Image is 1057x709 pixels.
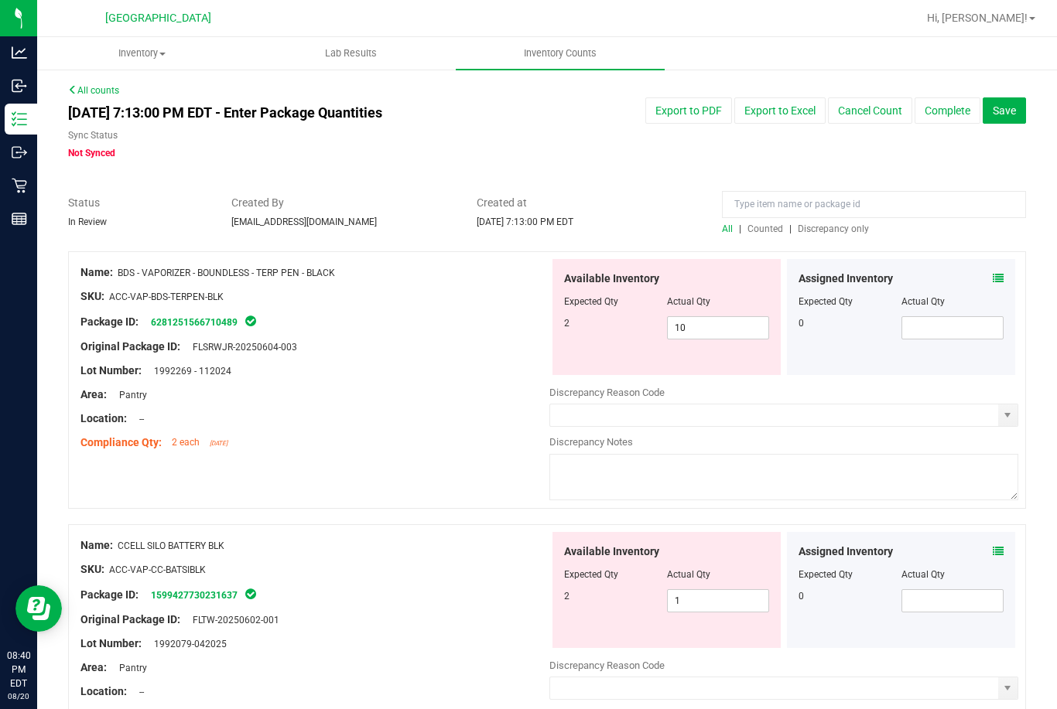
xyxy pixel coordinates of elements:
span: Package ID: [80,315,139,328]
span: Area: [80,388,107,401]
a: 1599427730231637 [151,590,238,601]
span: [DATE] [210,440,227,447]
span: All [722,223,733,234]
span: | [739,223,741,234]
span: In Review [68,216,107,227]
span: 2 [564,591,570,602]
span: Created at [477,195,699,211]
span: [DATE] 7:13:00 PM EDT [477,216,573,227]
span: Discrepancy Reason Code [549,660,665,671]
iframe: Resource center [15,585,62,632]
a: All [722,223,739,234]
span: Expected Qty [564,569,618,580]
span: -- [132,687,144,697]
span: Actual Qty [667,569,710,580]
span: Actual Qty [667,296,710,307]
span: Lot Number: [80,637,142,649]
input: 1 [668,590,769,612]
input: Type item name or package id [722,191,1026,218]
span: Compliance Qty: [80,436,162,448]
span: Name: [80,266,113,278]
inline-svg: Retail [12,178,27,193]
span: In Sync [244,313,258,329]
span: CCELL SILO BATTERY BLK [118,540,224,551]
button: Complete [915,97,980,124]
span: FLSRWJR-20250604-003 [185,342,297,353]
span: Location: [80,412,127,424]
span: In Sync [244,586,258,602]
span: Created By [231,195,453,211]
span: SKU: [80,290,104,302]
span: Not Synced [68,148,115,159]
div: Expected Qty [799,295,901,308]
div: 0 [799,316,901,330]
button: Save [983,97,1026,124]
a: 6281251566710489 [151,317,238,328]
span: Expected Qty [564,296,618,307]
div: Actual Qty [901,568,1004,581]
span: Available Inventory [564,544,659,560]
button: Cancel Count [828,97,912,124]
span: Original Package ID: [80,340,180,353]
label: Sync Status [68,128,118,142]
inline-svg: Reports [12,211,27,227]
span: Discrepancy only [798,223,869,234]
span: Assigned Inventory [799,544,893,560]
span: Inventory [38,46,245,60]
span: select [998,404,1018,426]
inline-svg: Inbound [12,78,27,94]
div: 0 [799,589,901,603]
span: Lab Results [304,46,398,60]
span: select [998,677,1018,699]
a: Lab Results [246,37,455,70]
span: [GEOGRAPHIC_DATA] [105,12,211,25]
span: Save [993,104,1016,117]
span: Counted [747,223,783,234]
span: ACC-VAP-BDS-TERPEN-BLK [109,291,224,302]
div: Actual Qty [901,295,1004,308]
span: FLTW-20250602-001 [185,615,279,625]
button: Export to Excel [734,97,826,124]
span: | [789,223,792,234]
span: 2 [564,318,570,329]
div: Discrepancy Notes [549,435,1018,450]
span: Discrepancy Reason Code [549,387,665,398]
span: Assigned Inventory [799,271,893,287]
span: Package ID: [80,588,139,601]
a: Inventory [37,37,246,70]
span: 2 each [172,437,200,448]
span: Name: [80,539,113,551]
inline-svg: Outbound [12,145,27,160]
span: Pantry [111,663,147,673]
span: Area: [80,661,107,673]
p: 08/20 [7,690,30,702]
span: 1992079-042025 [146,639,227,649]
button: Export to PDF [645,97,732,124]
inline-svg: Inventory [12,111,27,127]
inline-svg: Analytics [12,45,27,60]
span: Location: [80,685,127,697]
a: Inventory Counts [456,37,665,70]
p: 08:40 PM EDT [7,649,30,690]
span: Pantry [111,390,147,401]
span: SKU: [80,563,104,575]
a: All counts [68,85,119,96]
div: Expected Qty [799,568,901,581]
span: Available Inventory [564,271,659,287]
a: Counted [744,223,789,234]
h4: [DATE] 7:13:00 PM EDT - Enter Package Quantities [68,105,617,121]
span: [EMAIL_ADDRESS][DOMAIN_NAME] [231,216,377,227]
span: Lot Number: [80,364,142,377]
span: Hi, [PERSON_NAME]! [927,12,1028,24]
span: -- [132,414,144,424]
input: 10 [668,317,769,339]
span: Original Package ID: [80,613,180,625]
span: 1992269 - 112024 [146,366,231,377]
span: Inventory Counts [503,46,617,60]
span: Status [68,195,208,211]
span: ACC-VAP-CC-BATSIBLK [109,564,206,575]
a: Discrepancy only [794,223,869,234]
span: BDS - VAPORIZER - BOUNDLESS - TERP PEN - BLACK [118,268,335,278]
